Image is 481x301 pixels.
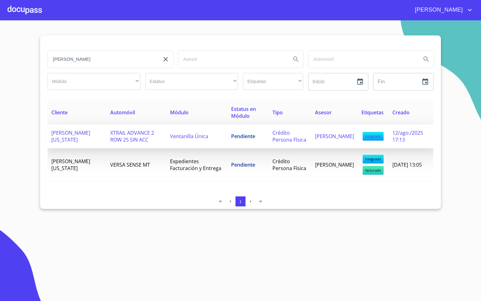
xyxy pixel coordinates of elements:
button: Search [419,52,434,67]
span: Módulo [170,109,189,116]
span: integrado [363,132,384,141]
span: VERSA SENSE MT [110,161,150,168]
span: Tipo [272,109,283,116]
button: 1 [235,196,246,206]
span: XTRAIL ADVANCE 2 ROW 25 SIN ACC [110,129,154,143]
span: Pendiente [231,133,255,140]
span: facturado [363,166,384,175]
span: [PERSON_NAME][US_STATE] [51,129,90,143]
span: integrado [363,155,384,163]
input: search [48,51,156,68]
span: Crédito Persona Física [272,158,306,172]
span: 1 [239,199,241,204]
span: Cliente [51,109,68,116]
span: [DATE] 13:05 [392,161,422,168]
span: Expedientes Facturación y Entrega [170,158,221,172]
span: 12/ago./2025 17:13 [392,129,423,143]
button: clear input [158,52,173,67]
input: search [178,51,286,68]
div: ​ [243,73,303,90]
span: Estatus en Módulo [231,106,256,119]
span: Asesor [315,109,332,116]
button: Search [288,52,303,67]
span: Pendiente [231,161,255,168]
span: Etiquetas [361,109,384,116]
span: Automóvil [110,109,135,116]
span: Ventanilla Única [170,133,208,140]
span: [PERSON_NAME][US_STATE] [51,158,90,172]
span: [PERSON_NAME] [410,5,466,15]
button: account of current user [410,5,473,15]
span: Creado [392,109,410,116]
div: ​ [145,73,238,90]
input: search [308,51,416,68]
span: [PERSON_NAME] [315,133,354,140]
span: Crédito Persona Física [272,129,306,143]
div: ​ [48,73,140,90]
span: [PERSON_NAME] [315,161,354,168]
